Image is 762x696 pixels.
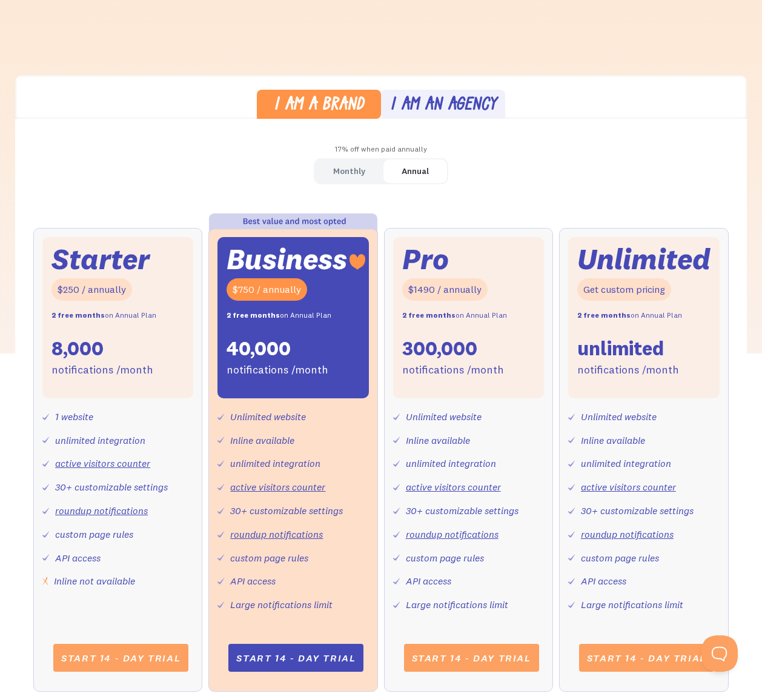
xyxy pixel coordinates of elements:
div: Large notifications limit [230,596,333,614]
div: Inline available [230,432,294,449]
div: custom page rules [581,549,659,567]
div: Pro [402,246,449,272]
div: Inline available [581,432,645,449]
div: Monthly [333,162,365,180]
a: active visitors counter [581,481,676,493]
div: custom page rules [55,526,133,543]
div: Inline available [406,432,470,449]
a: roundup notifications [581,528,674,540]
a: Start 14 - day trial [579,644,714,672]
a: Start 14 - day trial [53,644,188,672]
div: notifications /month [51,361,153,379]
div: unlimited integration [55,432,145,449]
div: unlimited integration [230,455,320,472]
strong: 2 free months [577,310,631,320]
a: active visitors counter [406,481,501,493]
div: 8,000 [51,336,104,361]
div: custom page rules [230,549,308,567]
div: Annual [402,162,429,180]
div: 17% off when paid annually [15,141,747,158]
div: Large notifications limit [581,596,683,614]
div: 30+ customizable settings [55,478,168,496]
strong: 2 free months [51,310,105,320]
div: 300,000 [402,336,477,361]
div: 30+ customizable settings [581,502,694,520]
div: I am a brand [274,97,364,115]
div: $250 / annually [51,278,132,301]
div: unlimited integration [406,455,496,472]
div: on Annual Plan [227,307,331,324]
div: $1490 / annually [402,278,488,301]
a: active visitors counter [55,457,150,469]
a: roundup notifications [55,504,148,517]
div: 30+ customizable settings [406,502,518,520]
a: active visitors counter [230,481,325,493]
a: Start 14 - day trial [404,644,539,672]
strong: 2 free months [227,310,280,320]
div: I am an agency [390,97,497,115]
div: on Annual Plan [577,307,682,324]
div: unlimited integration [581,455,671,472]
div: Large notifications limit [406,596,508,614]
div: Unlimited website [406,408,482,426]
div: Unlimited website [230,408,306,426]
div: notifications /month [577,361,679,379]
div: Unlimited [577,246,711,272]
div: notifications /month [402,361,504,379]
div: notifications /month [227,361,328,379]
div: 30+ customizable settings [230,502,343,520]
strong: 2 free months [402,310,456,320]
div: Business [227,246,347,272]
div: custom page rules [406,549,484,567]
div: Inline not available [54,572,135,590]
div: API access [230,572,276,590]
div: unlimited [577,336,664,361]
div: on Annual Plan [402,307,507,324]
div: 40,000 [227,336,291,361]
a: Start 14 - day trial [228,644,363,672]
iframe: Toggle Customer Support [701,635,738,672]
div: API access [406,572,451,590]
div: API access [55,549,101,567]
div: on Annual Plan [51,307,156,324]
div: 1 website [55,408,93,426]
a: roundup notifications [406,528,499,540]
div: API access [581,572,626,590]
div: Starter [51,246,150,272]
a: roundup notifications [230,528,323,540]
div: Get custom pricing [577,278,671,301]
div: $750 / annually [227,278,307,301]
div: Unlimited website [581,408,657,426]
